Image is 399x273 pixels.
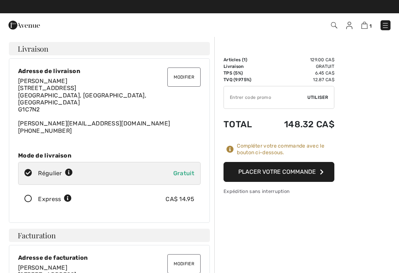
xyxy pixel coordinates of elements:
td: 148.32 CA$ [264,112,334,137]
div: CA$ 14.95 [166,195,194,204]
td: TPS (5%) [224,70,264,76]
td: Articles ( ) [224,56,264,63]
td: Total [224,112,264,137]
img: Panier d'achat [361,22,368,29]
button: Placer votre commande [224,162,334,182]
button: Modifier [167,68,201,87]
img: Recherche [331,22,337,28]
div: Express [38,195,72,204]
img: 1ère Avenue [8,18,40,32]
div: Mode de livraison [18,152,201,159]
td: 6.45 CA$ [264,70,334,76]
td: 12.87 CA$ [264,76,334,83]
a: [PHONE_NUMBER] [18,127,72,134]
div: Expédition sans interruption [224,188,334,195]
a: 1ère Avenue [8,21,40,28]
span: [PERSON_NAME] [18,264,67,271]
span: Livraison [18,45,48,52]
span: 1 [243,57,246,62]
td: Livraison [224,63,264,70]
span: Gratuit [173,170,194,177]
div: Régulier [38,169,73,178]
img: Mes infos [346,22,352,29]
input: Code promo [224,86,307,108]
a: 1 [361,21,372,30]
span: Facturation [18,232,56,239]
td: TVQ (9.975%) [224,76,264,83]
span: 1 [369,23,372,29]
span: [STREET_ADDRESS] [GEOGRAPHIC_DATA], [GEOGRAPHIC_DATA], [GEOGRAPHIC_DATA] G1C7N2 [18,84,146,113]
div: [PERSON_NAME][EMAIL_ADDRESS][DOMAIN_NAME] [18,77,201,134]
td: Gratuit [264,63,334,70]
span: [PERSON_NAME] [18,77,67,84]
td: 129.00 CA$ [264,56,334,63]
img: Menu [382,22,389,29]
div: Adresse de livraison [18,68,201,75]
div: Compléter votre commande avec le bouton ci-dessous. [237,143,334,156]
span: Utiliser [307,94,328,101]
div: Adresse de facturation [18,254,201,261]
